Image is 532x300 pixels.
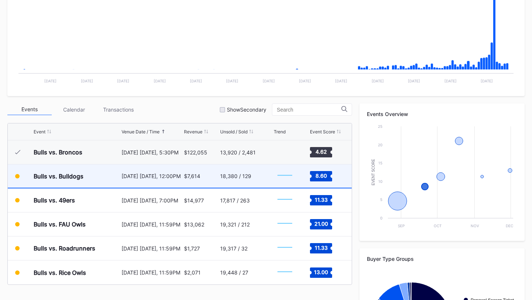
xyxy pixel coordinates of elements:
[274,263,296,282] svg: Chart title
[122,129,160,134] div: Venue Date / Time
[314,221,328,227] text: 21.00
[122,197,182,204] div: [DATE] [DATE], 7:00PM
[316,149,327,155] text: 4.62
[34,269,86,276] div: Bulls vs. Rice Owls
[52,104,96,115] div: Calendar
[184,129,202,134] div: Revenue
[274,215,296,233] svg: Chart title
[274,239,296,258] svg: Chart title
[34,173,83,180] div: Bulls vs. Bulldogs
[184,173,200,179] div: $7,614
[380,197,382,202] text: 5
[81,79,93,83] text: [DATE]
[117,79,129,83] text: [DATE]
[378,143,382,147] text: 20
[506,224,513,228] text: Dec
[34,149,82,156] div: Bulls vs. Broncos
[220,197,250,204] div: 17,817 / 263
[315,245,328,251] text: 11.33
[372,79,384,83] text: [DATE]
[367,111,517,117] div: Events Overview
[122,149,182,156] div: [DATE] [DATE], 5:30PM
[378,124,382,129] text: 25
[314,269,328,275] text: 13.00
[380,216,382,220] text: 0
[227,106,266,113] div: Show Secondary
[378,161,382,165] text: 15
[154,79,166,83] text: [DATE]
[434,224,441,228] text: Oct
[220,129,248,134] div: Unsold / Sold
[367,123,517,233] svg: Chart title
[184,221,204,228] div: $13,062
[315,197,328,203] text: 11.33
[299,79,311,83] text: [DATE]
[274,191,296,209] svg: Chart title
[190,79,202,83] text: [DATE]
[335,79,347,83] text: [DATE]
[378,179,382,184] text: 10
[122,173,182,179] div: [DATE] [DATE], 12:00PM
[34,129,45,134] div: Event
[220,245,248,252] div: 19,317 / 32
[274,143,296,161] svg: Chart title
[96,104,140,115] div: Transactions
[122,245,182,252] div: [DATE] [DATE], 11:59PM
[367,256,517,262] div: Buyer Type Groups
[220,221,250,228] div: 19,321 / 212
[122,221,182,228] div: [DATE] [DATE], 11:59PM
[310,129,335,134] div: Event Score
[184,269,201,276] div: $2,071
[220,269,248,276] div: 19,448 / 27
[371,159,375,185] text: Event Score
[277,107,341,113] input: Search
[444,79,457,83] text: [DATE]
[220,173,251,179] div: 18,380 / 129
[34,197,75,204] div: Bulls vs. 49ers
[184,149,207,156] div: $122,055
[481,79,493,83] text: [DATE]
[398,224,405,228] text: Sep
[184,245,200,252] div: $1,727
[408,79,420,83] text: [DATE]
[122,269,182,276] div: [DATE] [DATE], 11:59PM
[184,197,204,204] div: $14,977
[44,79,57,83] text: [DATE]
[263,79,275,83] text: [DATE]
[471,224,479,228] text: Nov
[316,172,327,178] text: 8.60
[7,104,52,115] div: Events
[274,167,296,185] svg: Chart title
[274,129,286,134] div: Trend
[220,149,256,156] div: 13,920 / 2,481
[34,245,95,252] div: Bulls vs. Roadrunners
[34,221,86,228] div: Bulls vs. FAU Owls
[226,79,238,83] text: [DATE]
